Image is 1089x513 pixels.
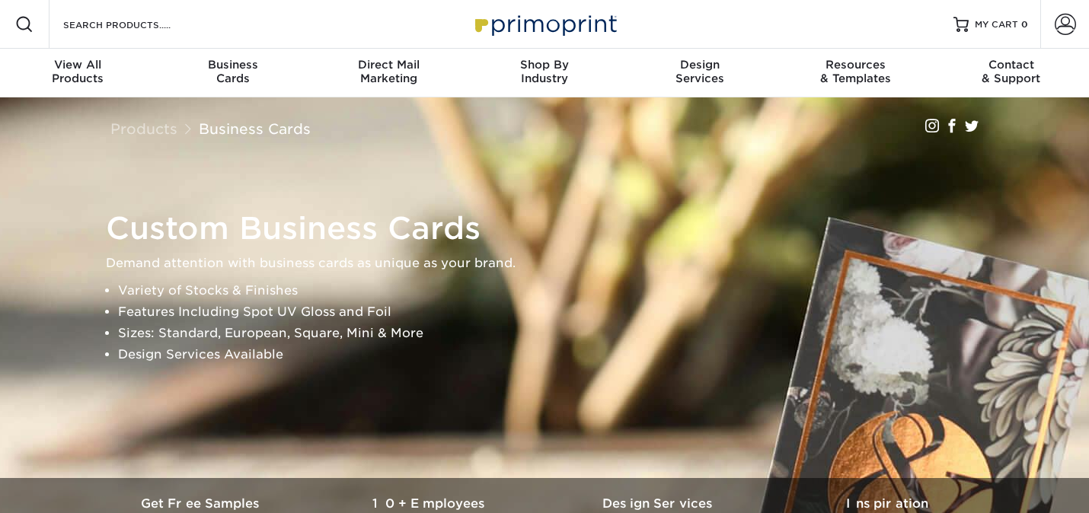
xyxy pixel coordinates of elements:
span: Contact [934,58,1089,72]
div: Cards [155,58,311,85]
input: SEARCH PRODUCTS..... [62,15,210,33]
a: DesignServices [622,49,778,97]
div: Marketing [311,58,467,85]
a: Shop ByIndustry [467,49,622,97]
a: Direct MailMarketing [311,49,467,97]
span: Shop By [467,58,622,72]
h3: Get Free Samples [88,496,316,511]
h1: Custom Business Cards [106,210,997,247]
h3: Inspiration [773,496,1001,511]
div: Industry [467,58,622,85]
li: Features Including Spot UV Gloss and Foil [118,301,997,323]
span: Resources [778,58,933,72]
span: Business [155,58,311,72]
div: & Support [934,58,1089,85]
li: Design Services Available [118,344,997,365]
h3: Design Services [544,496,773,511]
a: Products [110,120,177,137]
a: Business Cards [199,120,311,137]
a: Resources& Templates [778,49,933,97]
span: Design [622,58,778,72]
span: Direct Mail [311,58,467,72]
span: MY CART [975,18,1018,31]
img: Primoprint [468,8,621,40]
li: Sizes: Standard, European, Square, Mini & More [118,323,997,344]
a: BusinessCards [155,49,311,97]
p: Demand attention with business cards as unique as your brand. [106,253,997,274]
li: Variety of Stocks & Finishes [118,280,997,301]
div: Services [622,58,778,85]
h3: 10+ Employees [316,496,544,511]
div: & Templates [778,58,933,85]
span: 0 [1021,19,1028,30]
a: Contact& Support [934,49,1089,97]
